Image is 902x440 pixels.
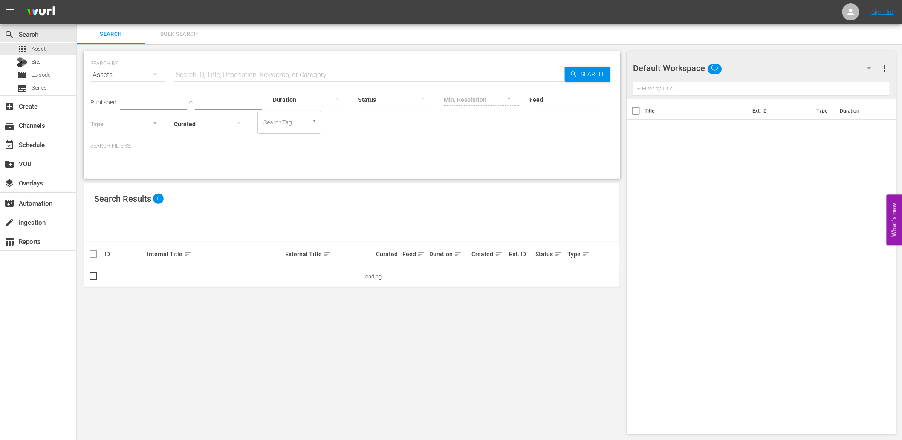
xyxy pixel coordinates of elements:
button: more_vert [879,58,890,78]
div: Feed [402,249,426,259]
div: Ext. ID [509,251,533,258]
div: Duration [429,249,469,259]
span: Automation [4,198,14,208]
a: Sign Out [872,9,894,15]
span: Asset [32,45,46,53]
span: sort [184,250,191,258]
img: ans4CAIJ8jUAAAAAAAAAAAAAAAAAAAAAAAAgQb4GAAAAAAAAAAAAAAAAAAAAAAAAJMjXAAAAAAAAAAAAAAAAAAAAAAAAgAT5G... [20,2,61,22]
button: Open [310,117,318,125]
th: Title [645,99,748,123]
button: Open Feedback Widget [887,195,902,246]
span: Create [4,101,14,112]
span: Search [82,29,140,39]
th: Duration [835,99,886,123]
span: Search [4,29,14,40]
div: Created [472,249,506,259]
span: Channels [4,121,14,131]
span: Series [17,83,27,93]
span: Search [578,67,610,82]
span: menu [5,7,15,17]
span: to [187,99,193,106]
span: Series [32,84,47,92]
div: Curated [376,251,400,258]
span: sort [454,250,462,258]
div: ID [104,251,145,258]
span: sort [582,250,590,258]
span: Published: [90,99,118,106]
span: Search Results [94,194,151,204]
span: Episode [17,70,27,80]
span: Reports [4,237,14,247]
div: External Title [286,249,373,259]
div: Default Workspace [633,56,880,80]
span: Bits [32,58,41,66]
button: Search [565,67,610,82]
div: Internal Title [147,249,283,259]
span: Schedule [4,140,14,150]
span: Bulk Search [150,29,208,39]
span: VOD [4,159,14,169]
span: Loading... [363,273,386,280]
span: Overlays [4,178,14,188]
div: Assets [90,63,165,87]
div: Status [536,249,565,259]
span: sort [417,250,425,258]
div: Bits [17,57,27,67]
span: Ingestion [4,217,14,228]
div: Type [568,249,587,259]
span: 0 [153,194,164,204]
th: Ext. ID [747,99,811,123]
p: Search Filters: [90,142,613,150]
span: more_vert [879,63,890,73]
span: Asset [17,44,27,54]
span: sort [495,250,503,258]
span: Episode [32,71,51,79]
span: sort [324,250,331,258]
th: Type [811,99,835,123]
span: sort [555,250,562,258]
